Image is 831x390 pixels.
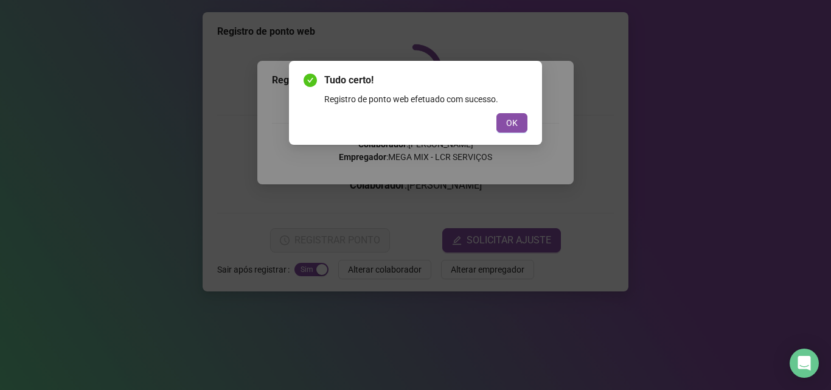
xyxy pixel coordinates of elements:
div: Open Intercom Messenger [790,349,819,378]
button: OK [496,113,527,133]
span: check-circle [304,74,317,87]
div: Registro de ponto web efetuado com sucesso. [324,92,527,106]
span: Tudo certo! [324,73,527,88]
span: OK [506,116,518,130]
